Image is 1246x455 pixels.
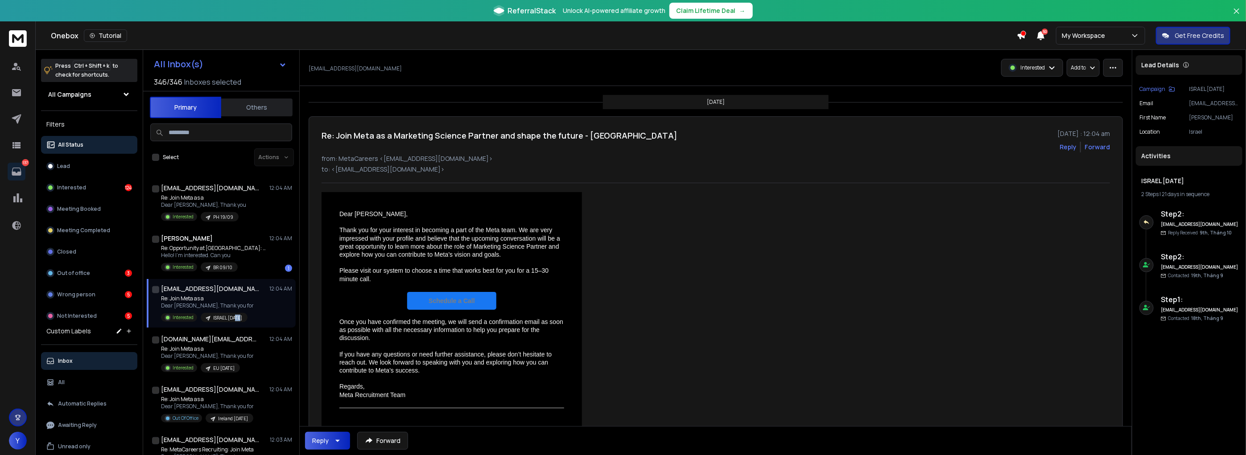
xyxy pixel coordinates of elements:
[58,357,73,365] p: Inbox
[51,29,1017,42] div: Onebox
[1189,86,1239,93] p: ISRAEL [DATE]
[41,352,137,370] button: Inbox
[161,446,254,453] p: Re: MetaCareers Recruiting: Join Meta
[339,226,564,258] div: Thank you for your interest in becoming a part of the Meta team. We are very impressed with your ...
[213,365,235,372] p: EU [DATE]
[9,432,27,450] button: Y
[1085,143,1110,152] div: Forward
[22,159,29,166] p: 137
[1168,315,1223,322] p: Contacted
[1191,315,1223,321] span: 18th, Tháng 9
[1141,191,1237,198] div: |
[407,292,496,310] a: Schedule a Call
[57,227,110,234] p: Meeting Completed
[161,403,254,410] p: Dear [PERSON_NAME], Thank you for
[1139,86,1175,93] button: Campaign
[1020,64,1045,71] p: Interested
[339,382,564,398] div: Regards, Meta Recruitment Team
[41,307,137,325] button: Not Interested5
[305,432,350,450] button: Reply
[1141,190,1159,198] span: 2 Steps
[41,373,137,391] button: All
[1161,209,1239,219] h6: Step 2 :
[1189,100,1239,107] p: [EMAIL_ADDRESS][DOMAIN_NAME]
[58,443,91,450] p: Unread only
[163,154,179,161] label: Select
[57,184,86,191] p: Interested
[1231,5,1242,27] button: Close banner
[173,365,194,371] p: Interested
[73,61,111,71] span: Ctrl + Shift + k
[269,336,292,343] p: 12:04 AM
[147,55,294,73] button: All Inbox(s)
[41,118,137,131] h3: Filters
[1168,230,1232,236] p: Reply Received
[150,97,221,118] button: Primary
[58,141,83,148] p: All Status
[57,312,97,320] p: Not Interested
[48,90,91,99] h1: All Campaigns
[269,285,292,292] p: 12:04 AM
[57,163,70,170] p: Lead
[669,3,753,19] button: Claim Lifetime Deal→
[46,327,91,336] h3: Custom Labels
[1071,64,1086,71] p: Add to
[57,248,76,255] p: Closed
[1141,176,1237,185] h1: ISRAEL [DATE]
[154,60,203,69] h1: All Inbox(s)
[57,205,101,213] p: Meeting Booked
[161,194,246,201] p: Re: Join Meta as a
[285,265,292,272] div: 1
[1189,128,1239,135] p: Israel
[154,77,182,87] span: 346 / 346
[161,335,259,344] h1: [DOMAIN_NAME][EMAIL_ADDRESS][DOMAIN_NAME]
[41,264,137,282] button: Out of office3
[173,415,198,422] p: Out Of Office
[161,435,259,444] h1: [EMAIL_ADDRESS][DOMAIN_NAME]
[1057,129,1110,138] p: [DATE] : 12:04 am
[41,221,137,239] button: Meeting Completed
[707,98,725,106] p: [DATE]
[125,270,132,277] div: 3
[1168,272,1223,279] p: Contacted
[57,291,95,298] p: Wrong person
[41,243,137,261] button: Closed
[1062,31,1109,40] p: My Workspace
[322,165,1110,174] p: to: <[EMAIL_ADDRESS][DOMAIN_NAME]>
[41,179,137,197] button: Interested124
[1191,272,1223,279] span: 19th, Tháng 9
[269,386,292,393] p: 12:04 AM
[563,6,666,15] p: Unlock AI-powered affiliate growth
[55,61,118,79] p: Press to check for shortcuts.
[173,314,194,321] p: Interested
[1200,230,1232,236] span: 9th, Tháng 10
[58,422,97,429] p: Awaiting Reply
[41,416,137,434] button: Awaiting Reply
[57,270,90,277] p: Out of office
[41,86,137,103] button: All Campaigns
[58,379,65,386] p: All
[1060,143,1077,152] button: Reply
[84,29,127,42] button: Tutorial
[161,385,259,394] h1: [EMAIL_ADDRESS][DOMAIN_NAME]
[161,252,268,259] p: Hello! I’m interested. Can you
[161,184,259,193] h1: [EMAIL_ADDRESS][DOMAIN_NAME]
[184,77,241,87] h3: Inboxes selected
[1161,251,1239,262] h6: Step 2 :
[269,235,292,242] p: 12:04 AM
[161,302,254,309] p: Dear [PERSON_NAME], Thank you for
[125,312,132,320] div: 5
[161,396,254,403] p: Re: Join Meta as a
[1161,264,1239,271] h6: [EMAIL_ADDRESS][DOMAIN_NAME]
[339,210,564,218] div: Dear [PERSON_NAME],
[41,136,137,154] button: All Status
[357,432,408,450] button: Forward
[41,395,137,413] button: Automatic Replies
[508,5,556,16] span: ReferralStack
[1136,146,1242,166] div: Activities
[161,245,268,252] p: Re: Opportunity at [GEOGRAPHIC_DATA]: Growth
[1161,307,1239,313] h6: [EMAIL_ADDRESS][DOMAIN_NAME]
